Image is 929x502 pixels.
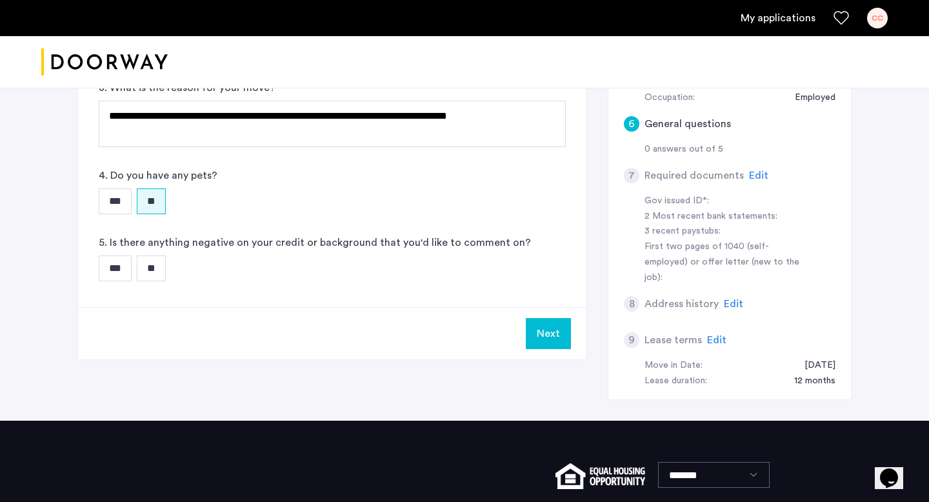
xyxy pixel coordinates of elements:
[624,296,639,312] div: 8
[41,38,168,86] a: Cazamio logo
[644,194,807,209] div: Gov issued ID*:
[555,463,645,489] img: equal-housing.png
[99,235,531,250] label: 5. Is there anything negative on your credit or background that you'd like to comment on?
[644,358,703,374] div: Move in Date:
[644,239,807,286] div: First two pages of 1040 (self-employed) or offer letter (new to the job):
[781,374,835,389] div: 12 months
[834,10,849,26] a: Favorites
[749,170,768,181] span: Edit
[644,332,702,348] h5: Lease terms
[99,168,217,183] label: 4. Do you have any pets?
[41,38,168,86] img: logo
[624,116,639,132] div: 6
[526,318,571,349] button: Next
[792,358,835,374] div: 09/01/2025
[644,142,835,157] div: 0 answers out of 5
[875,450,916,489] iframe: chat widget
[644,374,707,389] div: Lease duration:
[724,299,743,309] span: Edit
[782,90,835,106] div: Employed
[867,8,888,28] div: CC
[644,116,731,132] h5: General questions
[644,168,744,183] h5: Required documents
[624,168,639,183] div: 7
[644,296,719,312] h5: Address history
[741,10,815,26] a: My application
[707,335,726,345] span: Edit
[644,224,807,239] div: 3 recent paystubs:
[658,462,770,488] select: Language select
[644,90,695,106] div: Occupation:
[644,209,807,225] div: 2 Most recent bank statements:
[624,332,639,348] div: 9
